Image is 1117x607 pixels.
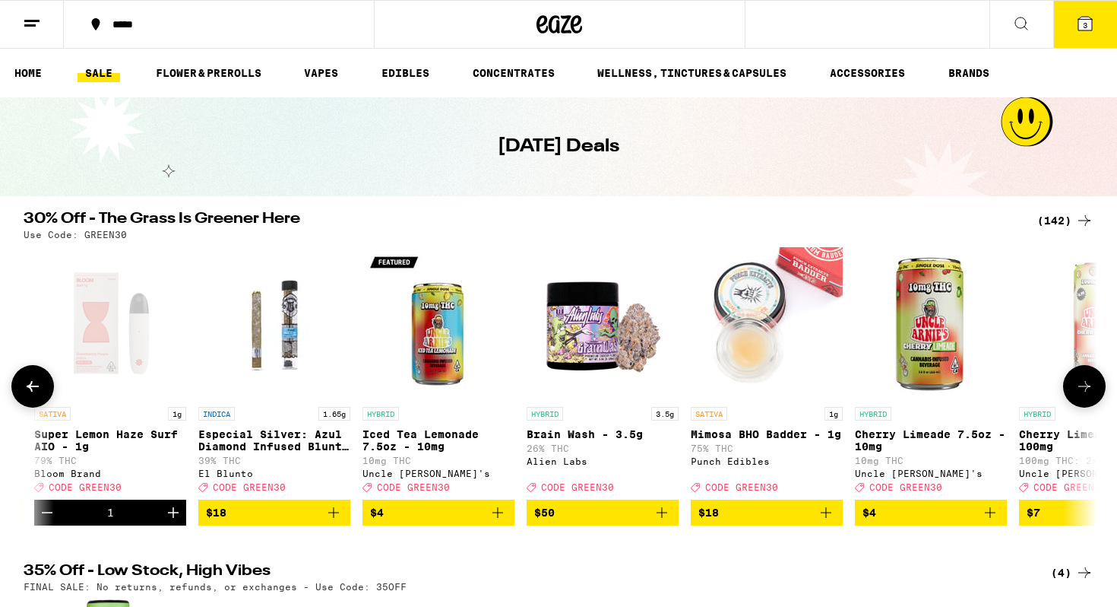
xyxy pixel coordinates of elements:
[527,247,679,500] a: Open page for Brain Wash - 3.5g from Alien Labs
[34,247,186,500] a: Open page for Super Lemon Haze Surf AIO - 1g from Bloom Brand
[691,407,727,421] p: SATIVA
[107,507,114,519] div: 1
[7,64,49,82] a: HOME
[1,1,830,110] button: Redirect to URL
[527,443,679,453] p: 26% THC
[855,500,1007,526] button: Add to bag
[855,428,1007,453] p: Cherry Limeade 7.5oz - 10mg
[465,64,562,82] a: CONCENTRATES
[78,64,120,82] a: SALE
[198,247,350,399] img: El Blunto - Especial Silver: Azul Diamond Infused Blunt - 1.65g
[691,247,843,500] a: Open page for Mimosa BHO Badder - 1g from Punch Edibles
[148,64,269,82] a: FLOWER & PREROLLS
[691,428,843,440] p: Mimosa BHO Badder - 1g
[855,469,1007,478] div: Uncle [PERSON_NAME]'s
[1051,564,1093,582] a: (4)
[24,582,407,592] p: FINAL SALE: No returns, refunds, or exchanges - Use Code: 35OFF
[691,443,843,453] p: 75% THC
[869,482,942,492] span: CODE GREEN30
[855,456,1007,466] p: 10mg THC
[198,456,350,466] p: 39% THC
[1019,407,1055,421] p: HYBRID
[34,428,186,453] p: Super Lemon Haze Surf AIO - 1g
[691,247,843,399] img: Punch Edibles - Mimosa BHO Badder - 1g
[198,469,350,478] div: El Blunto
[34,407,71,421] p: SATIVA
[370,507,384,519] span: $4
[24,211,1019,230] h2: 30% Off - The Grass Is Greener Here
[855,407,891,421] p: HYBRID
[34,456,186,466] p: 79% THC
[527,428,679,440] p: Brain Wash - 3.5g
[198,500,350,526] button: Add to bag
[206,507,226,519] span: $18
[698,507,719,519] span: $18
[9,11,109,23] span: Hi. Need any help?
[1027,507,1040,519] span: $7
[318,407,350,421] p: 1.65g
[1033,482,1106,492] span: CODE GREEN30
[527,407,563,421] p: HYBRID
[1083,21,1087,30] span: 3
[691,500,843,526] button: Add to bag
[541,482,614,492] span: CODE GREEN30
[24,564,1019,582] h2: 35% Off - Low Stock, High Vibes
[362,407,399,421] p: HYBRID
[941,64,997,82] a: BRANDS
[651,407,679,421] p: 3.5g
[168,407,186,421] p: 1g
[362,247,514,399] img: Uncle Arnie's - Iced Tea Lemonade 7.5oz - 10mg
[1053,1,1117,48] button: 3
[862,507,876,519] span: $4
[362,469,514,478] div: Uncle [PERSON_NAME]'s
[198,428,350,453] p: Especial Silver: Azul Diamond Infused Blunt - 1.65g
[49,482,122,492] span: CODE GREEN30
[34,469,186,478] div: Bloom Brand
[362,456,514,466] p: 10mg THC
[824,407,843,421] p: 1g
[160,500,186,526] button: Increment
[362,500,514,526] button: Add to bag
[362,247,514,500] a: Open page for Iced Tea Lemonade 7.5oz - 10mg from Uncle Arnie's
[377,482,450,492] span: CODE GREEN30
[527,500,679,526] button: Add to bag
[213,482,286,492] span: CODE GREEN30
[855,247,1007,399] img: Uncle Arnie's - Cherry Limeade 7.5oz - 10mg
[498,134,619,160] h1: [DATE] Deals
[362,428,514,453] p: Iced Tea Lemonade 7.5oz - 10mg
[374,64,437,82] a: EDIBLES
[1037,211,1093,230] a: (142)
[198,247,350,500] a: Open page for Especial Silver: Azul Diamond Infused Blunt - 1.65g from El Blunto
[34,500,60,526] button: Decrement
[705,482,778,492] span: CODE GREEN30
[527,247,679,399] img: Alien Labs - Brain Wash - 3.5g
[24,230,127,240] p: Use Code: GREEN30
[691,456,843,466] div: Punch Edibles
[527,456,679,466] div: Alien Labs
[822,64,913,82] a: ACCESSORIES
[855,247,1007,500] a: Open page for Cherry Limeade 7.5oz - 10mg from Uncle Arnie's
[590,64,794,82] a: WELLNESS, TINCTURES & CAPSULES
[296,64,346,82] a: VAPES
[198,407,235,421] p: INDICA
[534,507,555,519] span: $50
